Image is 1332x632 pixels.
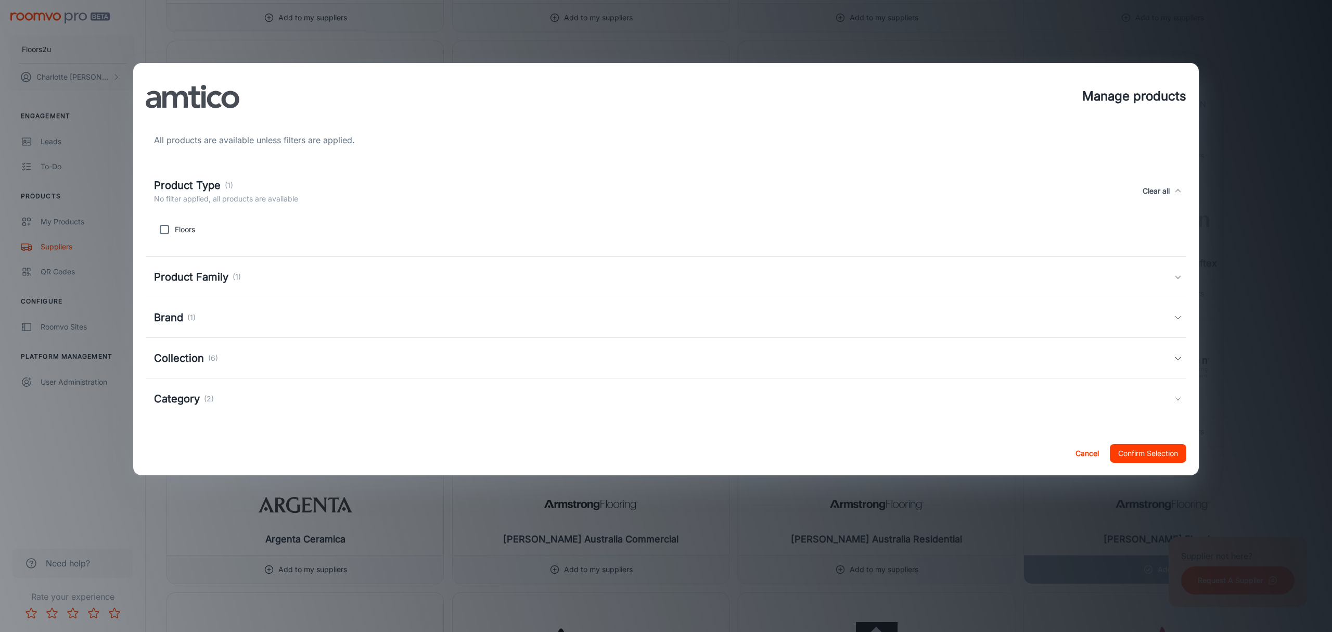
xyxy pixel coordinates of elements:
[146,257,1186,297] div: Product Family(1)
[208,352,218,364] p: (6)
[154,269,228,285] h5: Product Family
[146,378,1186,419] div: Category(2)
[154,310,183,325] h5: Brand
[154,350,204,366] h5: Collection
[233,271,241,283] p: (1)
[154,193,298,205] p: No filter applied, all products are available
[187,312,196,323] p: (1)
[1110,444,1186,463] button: Confirm Selection
[1138,178,1174,205] button: Clear all
[154,391,200,407] h5: Category
[146,167,1186,215] div: Product Type(1)No filter applied, all products are availableClear all
[204,393,214,405] p: (2)
[146,338,1186,378] div: Collection(6)
[225,180,233,191] p: (1)
[146,75,239,117] img: vendor_logo_square_en-us.png
[146,297,1186,338] div: Brand(1)
[1082,87,1186,106] h4: Manage products
[175,224,195,235] p: Floors
[154,178,221,193] h5: Product Type
[146,134,1186,146] div: All products are available unless filters are applied.
[1070,444,1104,463] button: Cancel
